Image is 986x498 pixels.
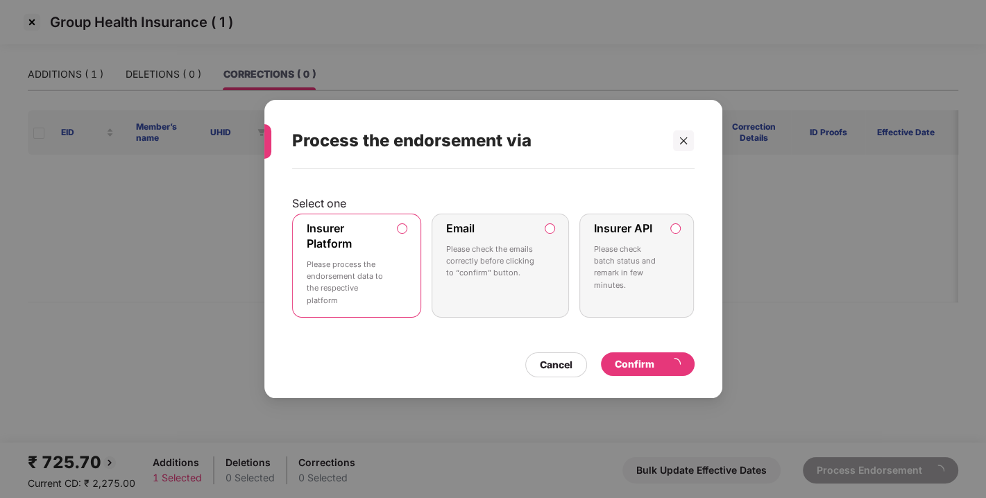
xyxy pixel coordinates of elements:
[545,224,554,233] input: EmailPlease check the emails correctly before clicking to “confirm” button.
[292,114,661,168] div: Process the endorsement via
[446,243,535,280] p: Please check the emails correctly before clicking to “confirm” button.
[307,259,388,307] p: Please process the endorsement data to the respective platform
[679,136,688,146] span: close
[540,357,572,372] div: Cancel
[398,224,407,233] input: Insurer PlatformPlease process the endorsement data to the respective platform
[667,357,681,371] span: loading
[292,196,695,210] p: Select one
[671,224,680,233] input: Insurer APIPlease check batch status and remark in few minutes.
[307,221,352,250] label: Insurer Platform
[446,221,475,235] label: Email
[594,243,660,291] p: Please check batch status and remark in few minutes.
[615,357,681,372] div: Confirm
[594,221,652,235] label: Insurer API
